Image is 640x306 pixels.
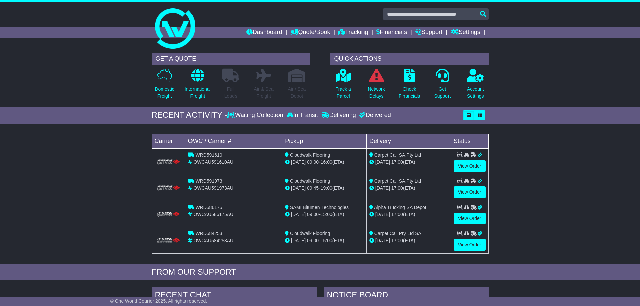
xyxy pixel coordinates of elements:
[193,159,233,165] span: OWCAU591610AU
[321,185,332,191] span: 19:00
[307,159,319,165] span: 09:00
[375,185,390,191] span: [DATE]
[320,112,358,119] div: Delivering
[184,68,211,103] a: InternationalFreight
[338,27,368,38] a: Tracking
[152,53,310,65] div: GET A QUOTE
[307,238,319,243] span: 09:00
[195,205,222,210] span: WRD586175
[324,287,489,305] div: NOTICE BOARD
[285,237,364,244] div: - (ETA)
[391,212,403,217] span: 17:00
[156,159,181,165] img: HiTrans.png
[454,186,486,198] a: View Order
[152,287,317,305] div: RECENT CHAT
[193,238,233,243] span: OWCAU584253AU
[193,185,233,191] span: OWCAU591973AU
[454,213,486,224] a: View Order
[434,68,451,103] a: GetSupport
[398,68,420,103] a: CheckFinancials
[254,86,274,100] p: Air & Sea Freight
[368,86,385,100] p: Network Delays
[290,231,330,236] span: Cloudwalk Flooring
[154,68,174,103] a: DomesticFreight
[152,267,489,277] div: FROM OUR SUPPORT
[156,211,181,218] img: HiTrans.png
[227,112,285,119] div: Waiting Collection
[391,159,403,165] span: 17:00
[156,237,181,244] img: HiTrans.png
[467,86,484,100] p: Account Settings
[451,27,480,38] a: Settings
[291,185,306,191] span: [DATE]
[391,238,403,243] span: 17:00
[366,134,451,148] td: Delivery
[290,205,349,210] span: SAMI Bitumen Technologies
[290,178,330,184] span: Cloudwalk Flooring
[307,212,319,217] span: 09:00
[291,212,306,217] span: [DATE]
[374,152,421,158] span: Carpet Call SA Pty Ltd
[391,185,403,191] span: 17:00
[185,86,211,100] p: International Freight
[369,237,448,244] div: (ETA)
[374,205,426,210] span: Alpha Trucking SA Depot
[155,86,174,100] p: Domestic Freight
[195,178,222,184] span: WRD591973
[399,86,420,100] p: Check Financials
[321,238,332,243] span: 15:00
[222,86,239,100] p: Full Loads
[415,27,442,38] a: Support
[291,238,306,243] span: [DATE]
[246,27,282,38] a: Dashboard
[291,159,306,165] span: [DATE]
[454,239,486,251] a: View Order
[290,152,330,158] span: Cloudwalk Flooring
[451,134,488,148] td: Status
[193,212,233,217] span: OWCAU586175AU
[369,185,448,192] div: (ETA)
[375,212,390,217] span: [DATE]
[376,27,407,38] a: Financials
[156,185,181,191] img: HiTrans.png
[195,231,222,236] span: WRD584253
[282,134,367,148] td: Pickup
[467,68,484,103] a: AccountSettings
[285,211,364,218] div: - (ETA)
[369,211,448,218] div: (ETA)
[336,86,351,100] p: Track a Parcel
[307,185,319,191] span: 09:45
[285,112,320,119] div: In Transit
[330,53,489,65] div: QUICK ACTIONS
[358,112,391,119] div: Delivered
[195,152,222,158] span: WRD591610
[290,27,330,38] a: Quote/Book
[321,159,332,165] span: 16:00
[110,298,207,304] span: © One World Courier 2025. All rights reserved.
[374,178,421,184] span: Carpet Call SA Pty Ltd
[152,110,227,120] div: RECENT ACTIVITY -
[285,159,364,166] div: - (ETA)
[321,212,332,217] span: 15:00
[152,134,185,148] td: Carrier
[335,68,351,103] a: Track aParcel
[185,134,282,148] td: OWC / Carrier #
[367,68,385,103] a: NetworkDelays
[375,238,390,243] span: [DATE]
[375,159,390,165] span: [DATE]
[374,231,421,236] span: Carpet Call Pty Ltd SA
[434,86,451,100] p: Get Support
[288,86,306,100] p: Air / Sea Depot
[454,160,486,172] a: View Order
[369,159,448,166] div: (ETA)
[285,185,364,192] div: - (ETA)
